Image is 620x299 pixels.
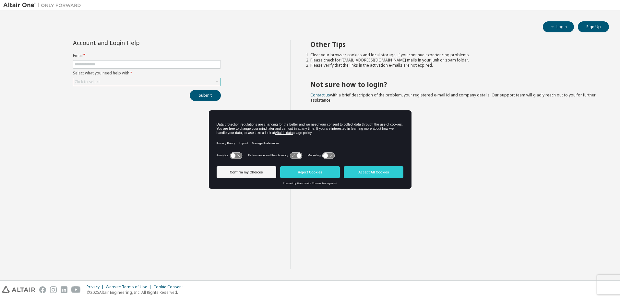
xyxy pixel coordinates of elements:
[310,52,598,58] li: Clear your browser cookies and local storage, if you continue experiencing problems.
[310,92,330,98] a: Contact us
[2,286,35,293] img: altair_logo.svg
[106,284,153,290] div: Website Terms of Use
[71,286,81,293] img: youtube.svg
[39,286,46,293] img: facebook.svg
[310,63,598,68] li: Please verify that the links in the activation e-mails are not expired.
[61,286,67,293] img: linkedin.svg
[190,90,221,101] button: Submit
[578,21,609,32] button: Sign Up
[73,71,221,76] label: Select what you need help with
[50,286,57,293] img: instagram.svg
[310,80,598,89] h2: Not sure how to login?
[87,290,187,295] p: © 2025 Altair Engineering, Inc. All Rights Reserved.
[75,79,100,84] div: Click to select
[153,284,187,290] div: Cookie Consent
[73,78,221,86] div: Click to select
[310,40,598,49] h2: Other Tips
[87,284,106,290] div: Privacy
[73,53,221,58] label: Email
[73,40,191,45] div: Account and Login Help
[3,2,84,8] img: Altair One
[543,21,574,32] button: Login
[310,58,598,63] li: Please check for [EMAIL_ADDRESS][DOMAIN_NAME] mails in your junk or spam folder.
[310,92,596,103] span: with a brief description of the problem, your registered e-mail id and company details. Our suppo...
